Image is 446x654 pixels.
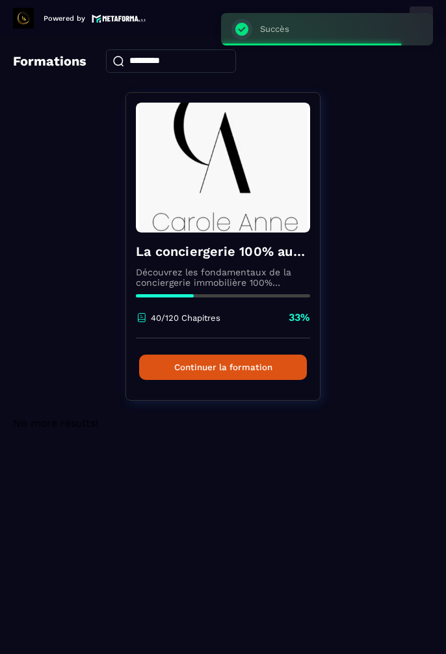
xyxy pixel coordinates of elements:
[92,13,146,24] img: logo
[139,355,307,380] button: Continuer la formation
[13,53,86,69] h4: Formations
[44,14,85,23] p: Powered by
[125,92,321,417] a: formation-backgroundLa conciergerie 100% automatiséeDécouvrez les fondamentaux de la conciergerie...
[136,103,310,233] img: formation-background
[13,8,34,29] img: logo-branding
[151,313,220,323] p: 40/120 Chapitres
[136,242,310,260] h4: La conciergerie 100% automatisée
[289,310,310,325] p: 33%
[136,267,310,288] p: Découvrez les fondamentaux de la conciergerie immobilière 100% automatisée. Cette formation est c...
[13,417,98,429] span: No more results!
